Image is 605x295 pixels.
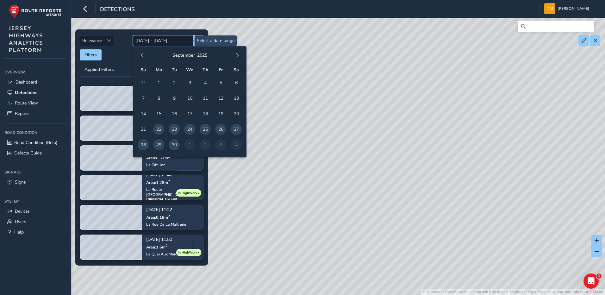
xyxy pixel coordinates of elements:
iframe: Intercom live chat [583,273,599,289]
sup: 2 [165,243,167,248]
span: 20 [231,108,242,119]
div: Signage [4,167,66,177]
span: Mo [156,67,162,73]
div: Le Câtillon [146,162,172,167]
span: 23 [169,124,180,135]
span: 30 [169,139,180,150]
img: rr logo [9,4,62,19]
button: Filters [80,49,102,60]
a: Detections [4,87,66,98]
span: 6 [231,77,242,88]
input: Search [518,21,594,32]
div: La Route [GEOGRAPHIC_DATA][PERSON_NAME] [146,187,199,202]
span: 24 [184,124,195,135]
button: September [172,52,195,58]
span: Dashboard [16,79,37,85]
a: Help [4,227,66,237]
span: 12 [215,93,226,104]
span: 26 [215,124,226,135]
span: 16 [169,108,180,119]
span: 3 [184,77,195,88]
span: 27 [231,124,242,135]
span: 19 [215,108,226,119]
span: 1 [596,273,602,279]
a: Repairs [4,108,66,119]
span: 18 [200,108,211,119]
a: Signs [4,177,66,187]
p: [DATE] 11:50 [146,238,188,242]
span: 11 [200,93,211,104]
div: Overview [4,67,66,77]
span: 29 [153,139,164,150]
p: [DATE] 11:46 [146,173,199,178]
span: Defects Guide [14,150,42,156]
span: 10 [184,93,195,104]
span: [PERSON_NAME] [558,3,589,14]
sup: 2 [168,179,170,184]
span: 8 [153,93,164,104]
a: Defects Guide [4,148,66,158]
span: Applied Filters [84,67,114,72]
span: In HighWorkx [178,250,199,255]
span: 14 [138,108,149,119]
span: 28 [138,139,149,150]
span: 7 [138,93,149,104]
span: Users [15,219,26,225]
span: Route View [15,100,38,106]
span: 13 [231,93,242,104]
span: In HighWorkx [178,191,199,196]
span: 9 [169,93,180,104]
span: Sa [234,67,239,73]
a: Road Condition (Beta) [4,137,66,148]
div: Le Quai Aux Marchands [146,252,188,257]
span: Area: 1.6 m [146,244,167,250]
button: [PERSON_NAME] [544,3,591,14]
span: Th [203,67,208,73]
span: 5 [215,77,226,88]
sup: 2 [168,214,170,218]
span: Relevance [80,35,104,46]
a: Users [4,217,66,227]
span: 21 [138,124,149,135]
span: Detections [15,90,37,96]
span: Su [140,67,146,73]
span: 2 [169,77,180,88]
a: Dashboard [4,77,66,87]
span: 25 [200,124,211,135]
span: Detections [100,5,135,14]
div: System [4,197,66,206]
div: La Rue De La Maîtrerie [146,222,186,227]
div: Road Condition [4,128,66,137]
div: Sort by Date [104,35,115,46]
a: Route View [4,98,66,108]
span: 22 [153,124,164,135]
span: Area: 1.28 m [146,180,170,185]
span: 15 [153,108,164,119]
span: Devices [15,208,30,214]
span: 1 [153,77,164,88]
a: Devices [4,206,66,217]
p: [DATE] 11:22 [146,208,186,212]
span: 4 [200,77,211,88]
button: 2025 [197,52,207,58]
span: Help [14,229,24,235]
span: Road Condition (Beta) [14,140,57,146]
span: Repairs [15,110,29,116]
span: Fr [219,67,223,73]
span: Signs [15,179,26,185]
span: 17 [184,108,195,119]
span: Area: 0.18 m [146,215,170,220]
span: Area: 0.31 m [146,155,170,160]
img: diamond-layout [544,3,555,14]
span: We [186,67,193,73]
span: JERSEY HIGHWAYS ANALYTICS PLATFORM [9,25,43,54]
span: Tu [172,67,177,73]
